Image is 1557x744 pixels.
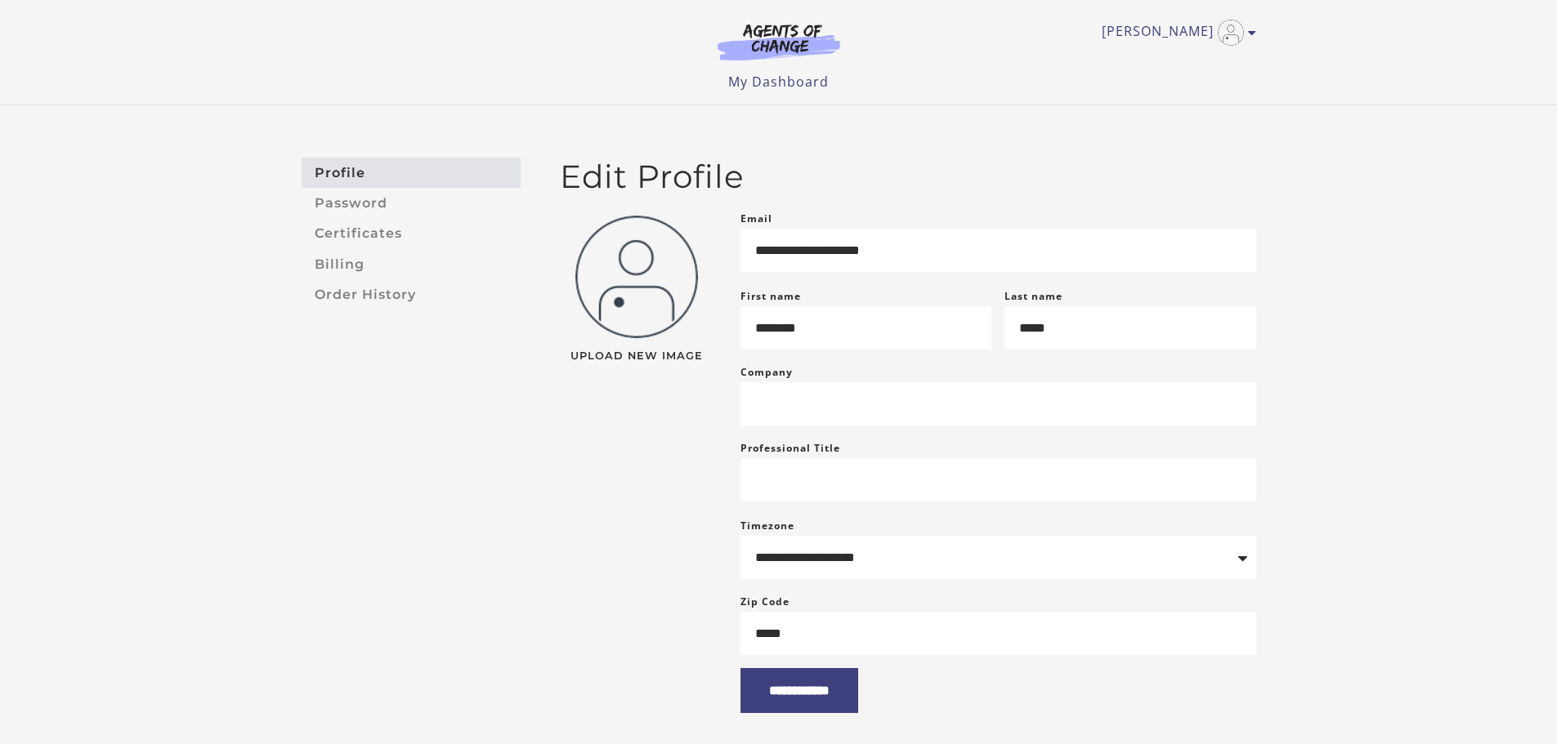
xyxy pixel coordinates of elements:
[740,439,840,458] label: Professional Title
[700,23,857,60] img: Agents of Change Logo
[302,188,521,218] a: Password
[740,363,793,382] label: Company
[740,592,790,612] label: Zip Code
[302,279,521,310] a: Order History
[728,73,829,91] a: My Dashboard
[740,519,794,532] label: Timezone
[302,219,521,249] a: Certificates
[302,249,521,279] a: Billing
[560,351,714,362] span: Upload New Image
[302,158,521,188] a: Profile
[740,289,801,303] label: First name
[1004,289,1063,303] label: Last name
[560,158,1256,196] h2: Edit Profile
[1102,20,1248,46] a: Toggle menu
[740,209,772,229] label: Email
